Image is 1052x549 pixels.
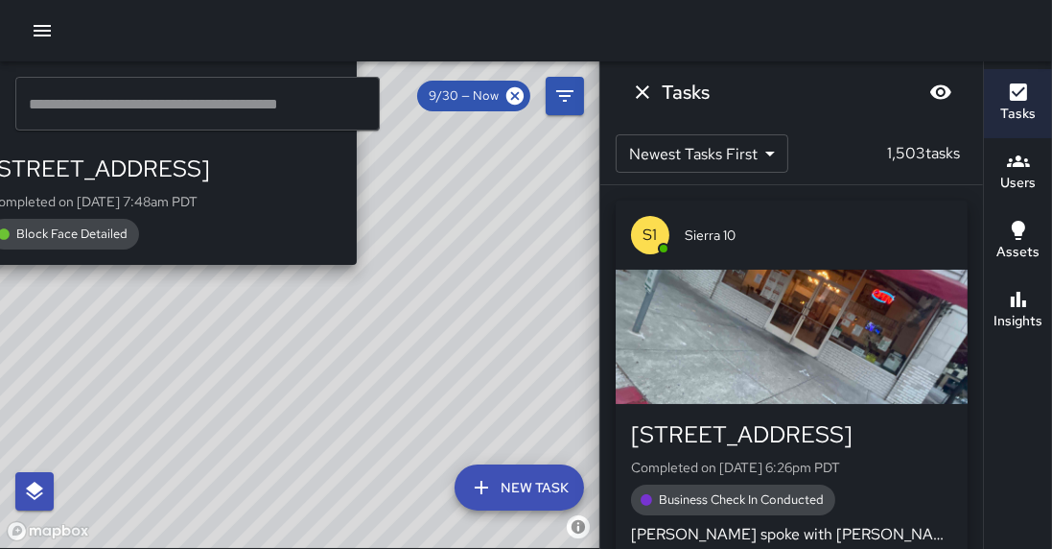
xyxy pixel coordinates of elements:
p: S1 [643,224,658,247]
button: New Task [455,465,584,511]
p: 1,503 tasks [879,142,968,165]
h6: Tasks [662,77,710,107]
span: Block Face Detailed [5,225,139,244]
span: Sierra 10 [685,226,952,245]
p: [PERSON_NAME] spoke with [PERSON_NAME] [631,523,952,546]
span: Business Check In Conducted [647,490,835,510]
div: [STREET_ADDRESS] [631,419,952,450]
p: Completed on [DATE] 6:26pm PDT [631,458,952,477]
div: 9/30 — Now [417,81,530,111]
button: Users [984,138,1052,207]
h6: Users [1000,173,1036,194]
h6: Insights [994,311,1042,332]
h6: Assets [996,242,1040,263]
span: 9/30 — Now [417,86,510,106]
h6: Tasks [1000,104,1036,125]
button: Assets [984,207,1052,276]
button: Dismiss [623,73,662,111]
button: Filters [546,77,584,115]
div: Newest Tasks First [616,134,788,173]
button: Insights [984,276,1052,346]
button: Blur [922,73,960,111]
button: Tasks [984,69,1052,138]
